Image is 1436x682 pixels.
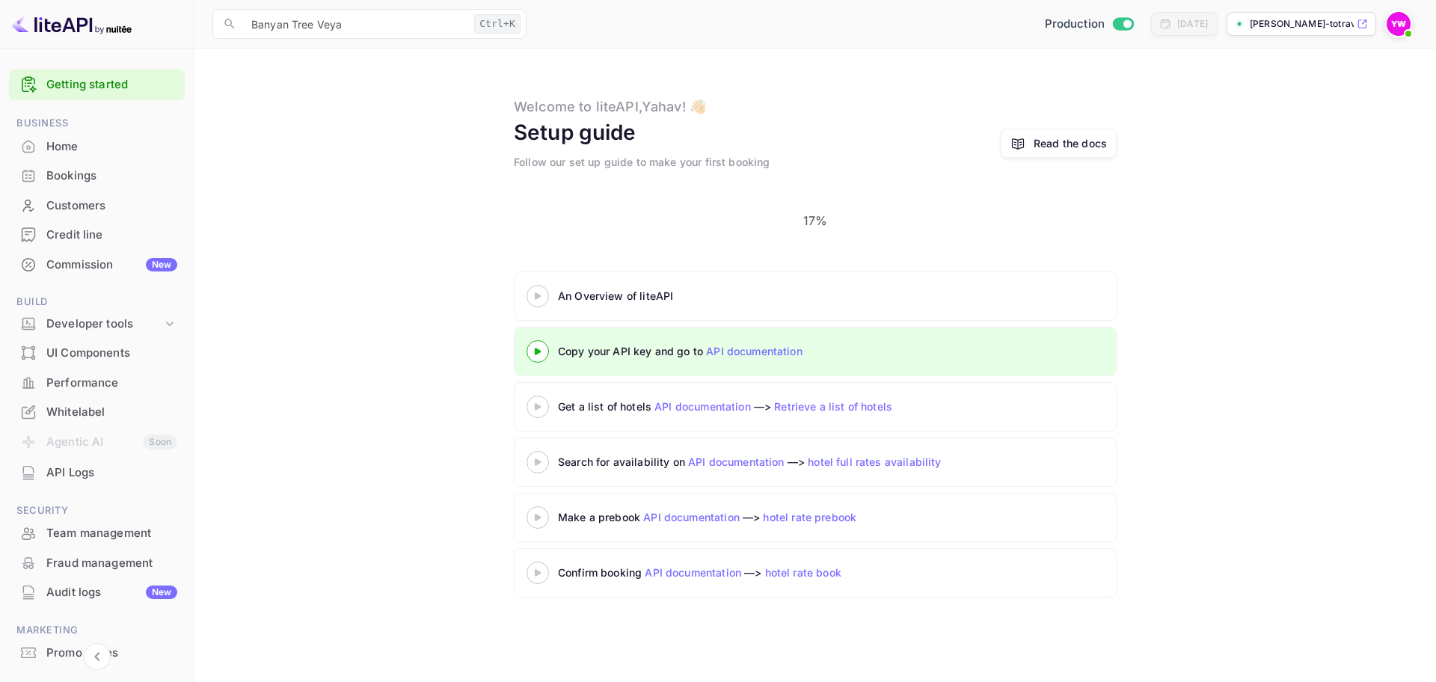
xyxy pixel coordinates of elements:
div: Confirm booking —> [558,565,932,580]
div: Bookings [9,162,185,191]
div: API Logs [9,458,185,488]
div: Home [46,138,177,156]
a: API documentation [706,345,803,357]
div: Team management [46,525,177,542]
div: Ctrl+K [474,14,521,34]
a: Promo codes [9,639,185,666]
a: Audit logsNew [9,578,185,606]
a: Getting started [46,76,177,93]
div: UI Components [46,345,177,362]
p: 17% [803,212,827,230]
div: Audit logs [46,584,177,601]
a: hotel full rates availability [808,455,941,468]
a: Customers [9,191,185,219]
div: UI Components [9,339,185,368]
div: Fraud management [9,549,185,578]
div: Bookings [46,168,177,185]
a: API documentation [654,400,751,413]
a: API Logs [9,458,185,486]
a: Home [9,132,185,160]
a: Fraud management [9,549,185,577]
a: hotel rate prebook [763,511,856,523]
div: Get a list of hotels —> [558,399,932,414]
div: Make a prebook —> [558,509,932,525]
div: Home [9,132,185,162]
img: LiteAPI logo [12,12,132,36]
a: Performance [9,369,185,396]
div: New [146,258,177,271]
a: API documentation [645,566,741,579]
div: New [146,586,177,599]
a: Retrieve a list of hotels [774,400,892,413]
div: Audit logsNew [9,578,185,607]
div: Follow our set up guide to make your first booking [514,154,770,170]
div: Copy your API key and go to [558,343,932,359]
div: Search for availability on —> [558,454,1081,470]
span: Production [1045,16,1105,33]
div: Whitelabel [46,404,177,421]
div: An Overview of liteAPI [558,288,932,304]
span: Build [9,294,185,310]
a: Team management [9,519,185,547]
div: Performance [9,369,185,398]
div: Developer tools [9,311,185,337]
button: Collapse navigation [84,643,111,670]
span: Security [9,503,185,519]
div: Fraud management [46,555,177,572]
div: Team management [9,519,185,548]
div: Promo codes [9,639,185,668]
input: Search (e.g. bookings, documentation) [242,9,468,39]
div: Customers [9,191,185,221]
a: API documentation [688,455,785,468]
div: [DATE] [1177,17,1208,31]
div: CommissionNew [9,251,185,280]
div: Whitelabel [9,398,185,427]
div: Welcome to liteAPI, Yahav ! 👋🏻 [514,96,706,117]
div: Commission [46,256,177,274]
div: Credit line [9,221,185,250]
span: Marketing [9,622,185,639]
a: API documentation [643,511,740,523]
div: Switch to Sandbox mode [1039,16,1140,33]
a: Bookings [9,162,185,189]
a: Credit line [9,221,185,248]
span: Business [9,115,185,132]
p: [PERSON_NAME]-totravel... [1250,17,1354,31]
div: Getting started [9,70,185,100]
a: Read the docs [1034,135,1107,151]
div: Promo codes [46,645,177,662]
div: API Logs [46,464,177,482]
div: Setup guide [514,117,636,148]
div: Customers [46,197,177,215]
div: Developer tools [46,316,162,333]
div: Credit line [46,227,177,244]
img: Yahav Winkler [1387,12,1411,36]
a: Read the docs [1001,129,1117,158]
a: hotel rate book [765,566,841,579]
a: Whitelabel [9,398,185,426]
a: UI Components [9,339,185,366]
div: Performance [46,375,177,392]
a: CommissionNew [9,251,185,278]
